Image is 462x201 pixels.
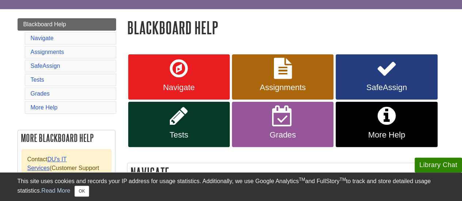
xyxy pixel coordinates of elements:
[134,83,224,92] span: Navigate
[127,163,444,182] h2: Navigate
[18,177,445,197] div: This site uses cookies and records your IP address for usage statistics. Additionally, we use Goo...
[299,177,305,182] sup: TM
[237,83,328,92] span: Assignments
[127,18,445,37] h1: Blackboard Help
[31,63,60,69] a: SafeAssign
[128,102,230,147] a: Tests
[31,35,54,41] a: Navigate
[232,54,333,100] a: Assignments
[75,186,89,197] button: Close
[41,188,70,194] a: Read More
[340,177,346,182] sup: TM
[341,130,432,140] span: More Help
[18,130,115,146] h2: More Blackboard Help
[232,102,333,147] a: Grades
[336,102,437,147] a: More Help
[31,77,44,83] a: Tests
[31,49,64,55] a: Assignments
[31,104,58,111] a: More Help
[341,83,432,92] span: SafeAssign
[31,90,50,97] a: Grades
[23,21,66,27] span: Blackboard Help
[336,54,437,100] a: SafeAssign
[18,18,116,31] a: Blackboard Help
[22,149,111,196] div: Contact (Customer Support Center) if you need additional help.
[237,130,328,140] span: Grades
[134,130,224,140] span: Tests
[128,54,230,100] a: Navigate
[415,158,462,173] button: Library Chat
